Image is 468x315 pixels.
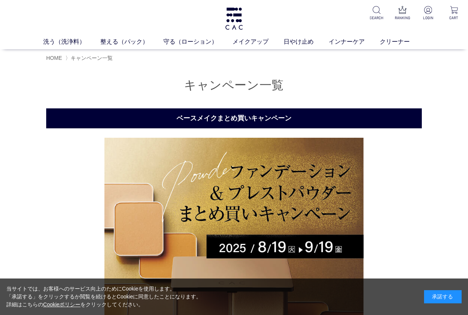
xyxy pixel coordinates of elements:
[232,37,284,46] a: メイクアップ
[368,6,385,21] a: SEARCH
[329,37,380,46] a: インナーケア
[163,37,232,46] a: 守る（ローション）
[46,55,62,61] a: HOME
[65,55,115,62] li: 〉
[394,6,411,21] a: RANKING
[420,6,436,21] a: LOGIN
[445,15,462,21] p: CART
[224,8,244,30] img: logo
[380,37,425,46] a: クリーナー
[368,15,385,21] p: SEARCH
[43,37,100,46] a: 洗う（洗浄料）
[71,55,113,61] span: キャンペーン一覧
[46,108,422,128] h2: ベースメイクまとめ買いキャンペーン
[445,6,462,21] a: CART
[424,290,462,303] div: 承諾する
[46,77,422,93] h1: キャンペーン一覧
[43,301,81,307] a: Cookieポリシー
[394,15,411,21] p: RANKING
[420,15,436,21] p: LOGIN
[100,37,163,46] a: 整える（パック）
[284,37,329,46] a: 日やけ止め
[6,285,202,309] div: 当サイトでは、お客様へのサービス向上のためにCookieを使用します。 「承諾する」をクリックするか閲覧を続けるとCookieに同意したことになります。 詳細はこちらの をクリックしてください。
